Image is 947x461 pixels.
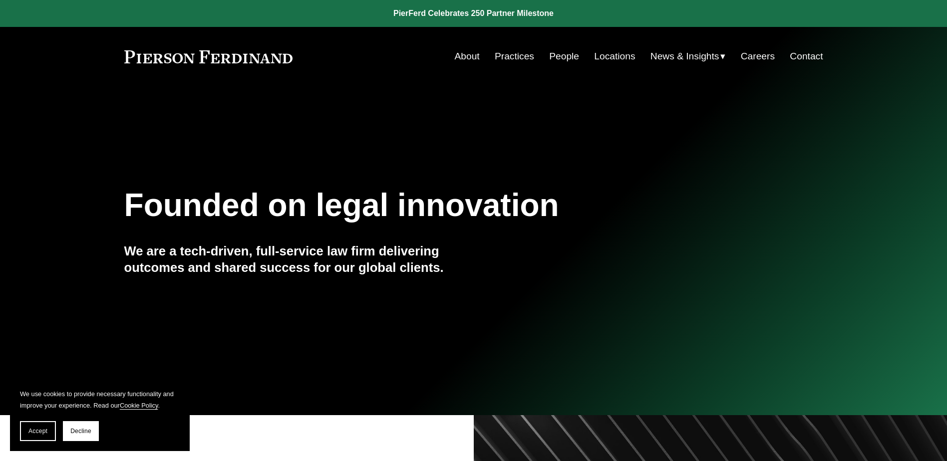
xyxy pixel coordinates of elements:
[124,243,474,275] h4: We are a tech-driven, full-service law firm delivering outcomes and shared success for our global...
[790,47,823,66] a: Contact
[455,47,480,66] a: About
[594,47,635,66] a: Locations
[650,48,719,65] span: News & Insights
[650,47,726,66] a: folder dropdown
[20,388,180,411] p: We use cookies to provide necessary functionality and improve your experience. Read our .
[20,421,56,441] button: Accept
[63,421,99,441] button: Decline
[70,428,91,435] span: Decline
[495,47,534,66] a: Practices
[549,47,579,66] a: People
[28,428,47,435] span: Accept
[741,47,775,66] a: Careers
[120,402,158,409] a: Cookie Policy
[124,187,707,224] h1: Founded on legal innovation
[10,378,190,451] section: Cookie banner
